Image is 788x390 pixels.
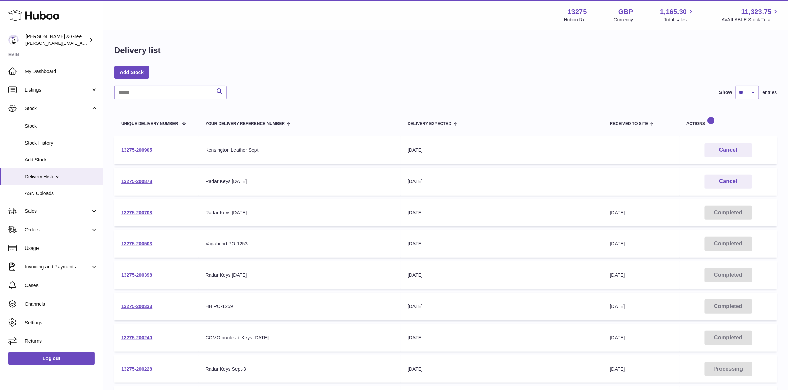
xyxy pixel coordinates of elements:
[408,178,596,185] div: [DATE]
[610,366,625,372] span: [DATE]
[25,338,98,345] span: Returns
[408,335,596,341] div: [DATE]
[408,303,596,310] div: [DATE]
[25,245,98,252] span: Usage
[660,7,687,17] span: 1,165.30
[25,208,91,214] span: Sales
[568,7,587,17] strong: 13275
[25,68,98,75] span: My Dashboard
[25,226,91,233] span: Orders
[618,7,633,17] strong: GBP
[8,352,95,365] a: Log out
[610,335,625,340] span: [DATE]
[610,122,648,126] span: Received to Site
[741,7,772,17] span: 11,323.75
[121,147,152,153] a: 13275-200905
[206,241,394,247] div: Vagabond PO-1253
[25,264,91,270] span: Invoicing and Payments
[25,173,98,180] span: Delivery History
[25,40,138,46] span: [PERSON_NAME][EMAIL_ADDRESS][DOMAIN_NAME]
[25,190,98,197] span: ASN Uploads
[660,7,695,23] a: 1,165.30 Total sales
[610,304,625,309] span: [DATE]
[408,272,596,278] div: [DATE]
[25,282,98,289] span: Cases
[114,45,161,56] h1: Delivery list
[564,17,587,23] div: Huboo Ref
[610,210,625,215] span: [DATE]
[206,303,394,310] div: HH PO-1259
[705,175,752,189] button: Cancel
[121,335,152,340] a: 13275-200240
[25,301,98,307] span: Channels
[206,335,394,341] div: COMO bunles + Keys [DATE]
[121,210,152,215] a: 13275-200708
[719,89,732,96] label: Show
[408,241,596,247] div: [DATE]
[722,17,780,23] span: AVAILABLE Stock Total
[610,272,625,278] span: [DATE]
[121,304,152,309] a: 13275-200333
[25,140,98,146] span: Stock History
[25,319,98,326] span: Settings
[121,272,152,278] a: 13275-200398
[121,366,152,372] a: 13275-200228
[614,17,633,23] div: Currency
[25,33,87,46] div: [PERSON_NAME] & Green Ltd
[206,366,394,372] div: Radar Keys Sept-3
[408,147,596,154] div: [DATE]
[610,241,625,246] span: [DATE]
[121,179,152,184] a: 13275-200878
[722,7,780,23] a: 11,323.75 AVAILABLE Stock Total
[408,210,596,216] div: [DATE]
[664,17,695,23] span: Total sales
[705,143,752,157] button: Cancel
[25,105,91,112] span: Stock
[408,122,451,126] span: Delivery Expected
[114,66,149,78] a: Add Stock
[25,123,98,129] span: Stock
[206,122,285,126] span: Your Delivery Reference Number
[121,122,178,126] span: Unique Delivery Number
[206,178,394,185] div: Radar Keys [DATE]
[206,210,394,216] div: Radar Keys [DATE]
[206,272,394,278] div: Radar Keys [DATE]
[686,117,770,126] div: Actions
[121,241,152,246] a: 13275-200503
[206,147,394,154] div: Kensington Leather Sept
[408,366,596,372] div: [DATE]
[8,35,19,45] img: ellen@bluebadgecompany.co.uk
[763,89,777,96] span: entries
[25,157,98,163] span: Add Stock
[25,87,91,93] span: Listings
